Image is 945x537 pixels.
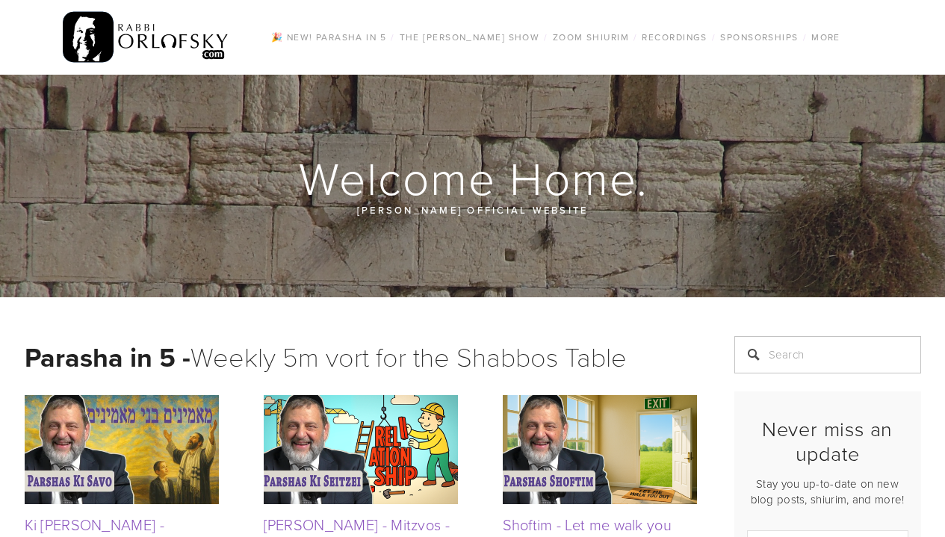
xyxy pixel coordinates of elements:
span: / [391,31,394,43]
p: [PERSON_NAME] official website [114,202,831,218]
img: Ki Seitzei - Mitzvos - Building a Relationship [264,395,458,504]
a: Recordings [637,28,711,47]
h1: Welcome Home. [25,154,923,202]
a: Zoom Shiurim [548,28,633,47]
a: The [PERSON_NAME] Show [395,28,545,47]
h2: Never miss an update [747,417,908,465]
a: 🎉 NEW! Parasha in 5 [267,28,391,47]
a: More [807,28,845,47]
span: / [633,31,637,43]
img: Shoftim - Let me walk you out [503,395,697,504]
a: Sponsorships [716,28,802,47]
input: Search [734,336,921,373]
img: RabbiOrlofsky.com [63,8,229,66]
span: / [803,31,807,43]
strong: Parasha in 5 - [25,338,190,376]
p: Stay you up-to-date on new blog posts, shiurim, and more! [747,476,908,507]
span: / [544,31,548,43]
h1: Weekly 5m vort for the Shabbos Table [25,336,697,377]
img: Ki Savo - Ma'aminim bnei ma'aminim [25,395,219,504]
span: / [712,31,716,43]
